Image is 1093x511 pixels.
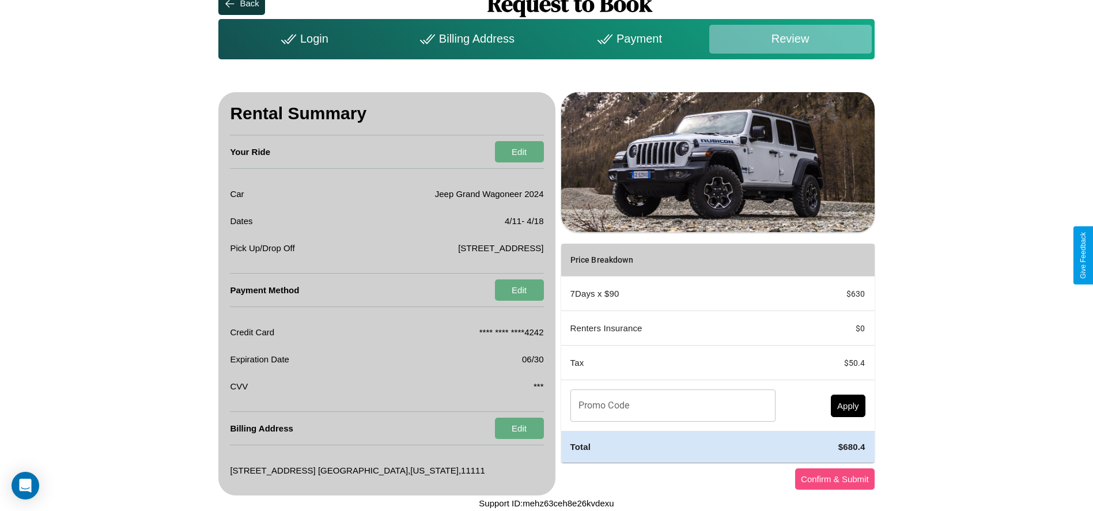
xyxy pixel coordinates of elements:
[230,240,294,256] p: Pick Up/Drop Off
[12,472,39,499] div: Open Intercom Messenger
[546,25,709,54] div: Payment
[570,355,776,370] p: Tax
[230,213,252,229] p: Dates
[221,25,384,54] div: Login
[570,320,776,336] p: Renters Insurance
[1079,232,1087,279] div: Give Feedback
[230,324,274,340] p: Credit Card
[561,244,875,462] table: simple table
[230,274,299,306] h4: Payment Method
[384,25,546,54] div: Billing Address
[230,463,485,478] p: [STREET_ADDRESS] [GEOGRAPHIC_DATA] , [US_STATE] , 11111
[230,186,244,202] p: Car
[709,25,872,54] div: Review
[495,141,544,162] button: Edit
[495,279,544,301] button: Edit
[831,395,865,417] button: Apply
[230,412,293,445] h4: Billing Address
[505,213,544,229] p: 4 / 11 - 4 / 18
[479,495,614,511] p: Support ID: mehz63ceh8e26kvdexu
[785,277,875,311] td: $ 630
[795,468,875,490] button: Confirm & Submit
[458,240,543,256] p: [STREET_ADDRESS]
[785,346,875,380] td: $ 50.4
[230,92,543,135] h3: Rental Summary
[435,186,544,202] p: Jeep Grand Wagoneer 2024
[785,311,875,346] td: $ 0
[230,351,289,367] p: Expiration Date
[230,135,270,168] h4: Your Ride
[570,441,776,453] h4: Total
[794,441,865,453] h4: $ 680.4
[230,378,248,394] p: CVV
[522,351,544,367] p: 06/30
[561,244,785,277] th: Price Breakdown
[570,286,776,301] p: 7 Days x $ 90
[495,418,544,439] button: Edit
